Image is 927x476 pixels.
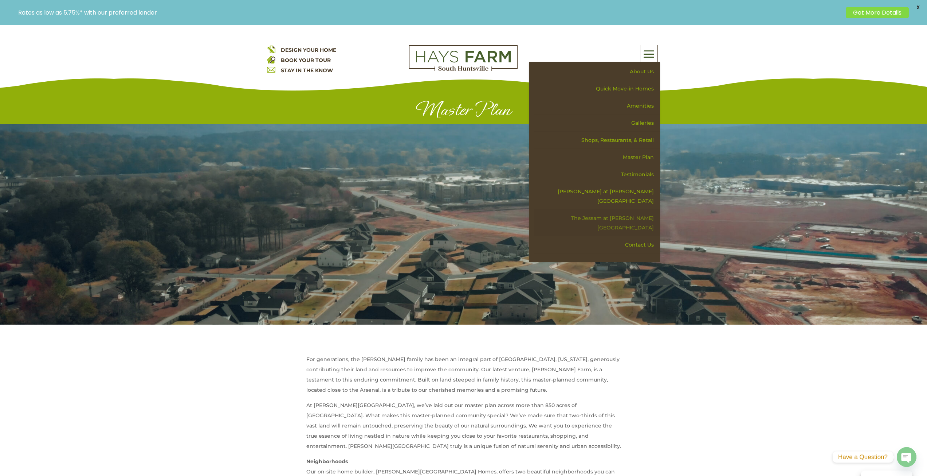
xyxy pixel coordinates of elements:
[267,99,660,124] h1: Master Plan
[306,400,621,456] p: At [PERSON_NAME][GEOGRAPHIC_DATA], we’ve laid out our master plan across more than 850 acres of [...
[534,149,660,166] a: Master Plan
[534,80,660,97] a: Quick Move-in Homes
[912,2,923,13] span: X
[267,45,275,53] img: design your home
[267,55,275,63] img: book your home tour
[846,7,909,18] a: Get More Details
[281,57,331,63] a: BOOK YOUR TOUR
[534,166,660,183] a: Testimonials
[18,9,842,16] p: Rates as low as 5.75%* with our preferred lender
[409,66,518,73] a: hays farm homes huntsville development
[306,354,621,400] p: For generations, the [PERSON_NAME] family has been an integral part of [GEOGRAPHIC_DATA], [US_STA...
[534,132,660,149] a: Shops, Restaurants, & Retail
[281,47,336,53] a: DESIGN YOUR HOME
[306,458,348,465] strong: Neighborhoods
[281,67,333,74] a: STAY IN THE KNOW
[534,236,660,254] a: Contact Us
[534,97,660,115] a: Amenities
[534,63,660,80] a: About Us
[534,183,660,210] a: [PERSON_NAME] at [PERSON_NAME][GEOGRAPHIC_DATA]
[409,45,518,71] img: Logo
[534,210,660,236] a: The Jessam at [PERSON_NAME][GEOGRAPHIC_DATA]
[534,115,660,132] a: Galleries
